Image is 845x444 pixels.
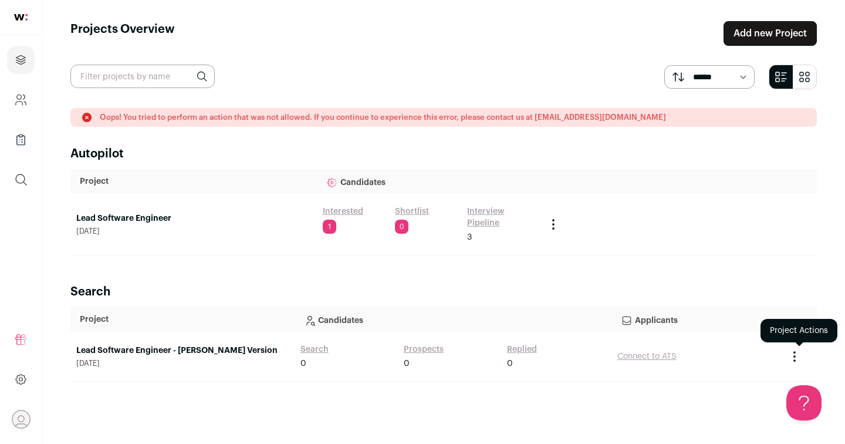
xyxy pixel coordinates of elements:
a: Search [300,344,329,355]
a: Prospects [404,344,444,355]
a: Company and ATS Settings [7,86,35,114]
span: 0 [395,220,408,234]
div: Project Actions [760,319,837,342]
span: [DATE] [76,227,311,236]
h2: Autopilot [70,146,817,162]
a: Lead Software Engineer [76,213,311,224]
button: Open dropdown [12,410,31,429]
a: Company Lists [7,126,35,154]
h2: Search [70,284,817,300]
span: 1 [323,220,336,234]
span: 3 [467,231,472,243]
p: Candidates [304,308,602,331]
a: Connect to ATS [617,352,677,361]
span: 0 [507,358,513,369]
button: Project Actions [787,349,802,364]
span: 0 [404,358,410,369]
button: Project Actions [546,217,560,231]
span: [DATE] [76,359,289,368]
a: Interested [323,206,363,217]
a: Replied [507,344,537,355]
a: Add new Project [724,21,817,46]
img: wellfound-shorthand-0d5821cbd27db2630d0214b213865d53afaa358527fdda9d0ea32b1df1b89c2c.svg [14,14,28,21]
p: Project [80,314,285,325]
h1: Projects Overview [70,21,175,46]
p: Project [80,176,307,187]
p: Candidates [326,170,532,193]
a: Projects [7,46,35,74]
iframe: Help Scout Beacon - Open [786,385,822,421]
a: Interview Pipeline [467,206,535,229]
a: Lead Software Engineer - [PERSON_NAME] Version [76,345,289,356]
input: Filter projects by name [70,65,215,88]
p: Applicants [621,308,772,331]
a: Shortlist [395,206,429,217]
span: 0 [300,358,306,369]
p: Oops! You tried to perform an action that was not allowed. If you continue to experience this err... [100,113,666,122]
